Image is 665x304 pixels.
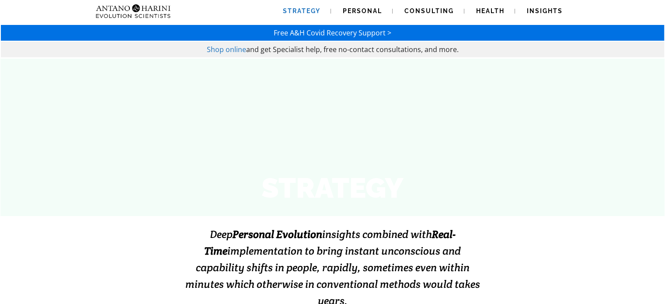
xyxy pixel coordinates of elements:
span: and get Specialist help, free no-contact consultations, and more. [246,45,459,54]
span: Strategy [283,7,320,14]
a: Free A&H Covid Recovery Support > [274,28,391,38]
span: Consulting [404,7,454,14]
a: Shop online [207,45,246,54]
span: Personal [343,7,382,14]
span: Health [476,7,505,14]
span: Insights [527,7,563,14]
strong: STRATEGY [261,171,404,204]
strong: Personal Evolution [233,227,322,241]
